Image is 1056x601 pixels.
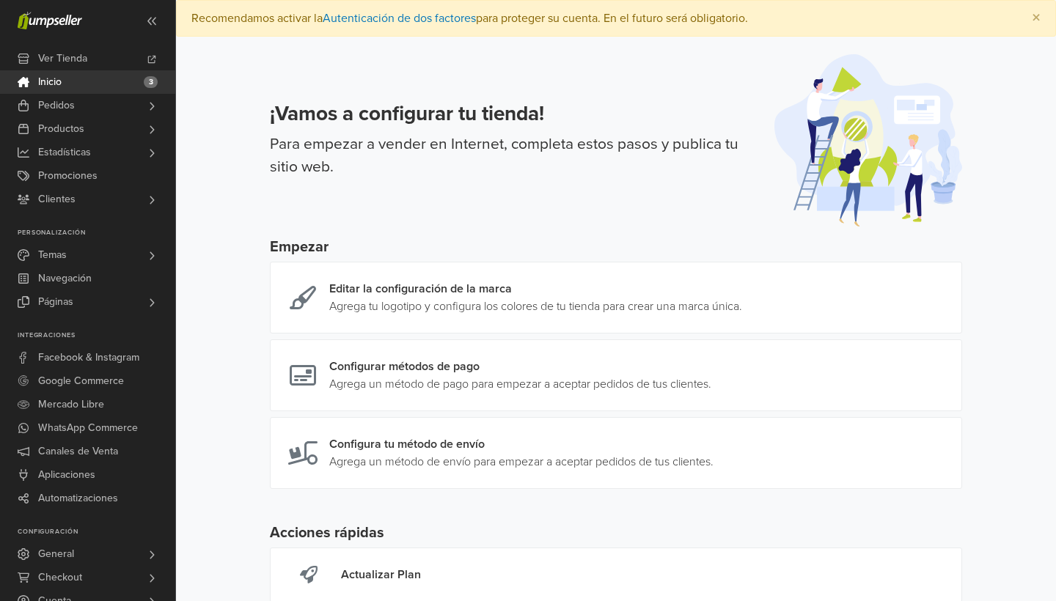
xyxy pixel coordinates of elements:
p: Personalización [18,229,175,237]
span: WhatsApp Commerce [38,416,138,440]
span: Mercado Libre [38,393,104,416]
span: Clientes [38,188,76,211]
span: Temas [38,243,67,267]
h3: ¡Vamos a configurar tu tienda! [270,102,757,127]
span: Aplicaciones [38,463,95,487]
span: General [38,542,74,566]
span: Inicio [38,70,62,94]
span: Estadísticas [38,141,91,164]
a: Autenticación de dos factores [323,11,476,26]
button: Close [1017,1,1055,36]
span: × [1032,7,1041,29]
span: Pedidos [38,94,75,117]
div: Actualizar Plan [341,566,421,584]
span: Ver Tienda [38,47,87,70]
img: onboarding-illustration-afe561586f57c9d3ab25.svg [774,54,962,226]
h5: Empezar [270,238,962,256]
p: Configuración [18,528,175,537]
span: Facebook & Instagram [38,346,139,369]
span: Productos [38,117,84,141]
span: Promociones [38,164,98,188]
span: Google Commerce [38,369,124,393]
p: Integraciones [18,331,175,340]
h5: Acciones rápidas [270,524,962,542]
p: Para empezar a vender en Internet, completa estos pasos y publica tu sitio web. [270,133,757,179]
span: Checkout [38,566,82,589]
span: Navegación [38,267,92,290]
span: 3 [144,76,158,88]
span: Páginas [38,290,73,314]
span: Automatizaciones [38,487,118,510]
span: Canales de Venta [38,440,118,463]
